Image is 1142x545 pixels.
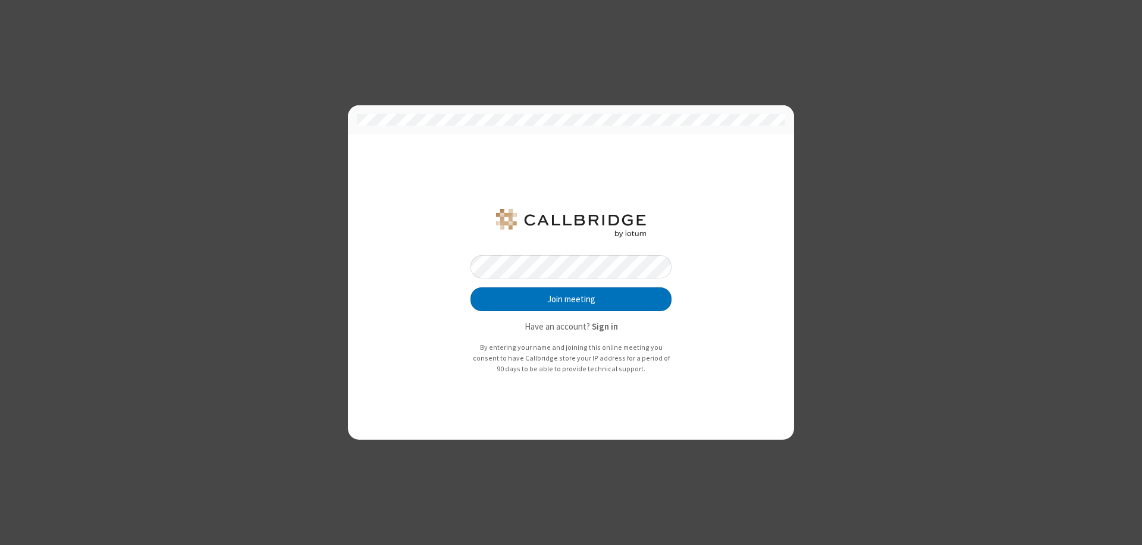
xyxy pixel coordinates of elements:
strong: Sign in [592,321,618,332]
img: QA Selenium DO NOT DELETE OR CHANGE [494,209,648,237]
button: Sign in [592,320,618,334]
button: Join meeting [470,287,672,311]
p: By entering your name and joining this online meeting you consent to have Callbridge store your I... [470,342,672,374]
p: Have an account? [470,320,672,334]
